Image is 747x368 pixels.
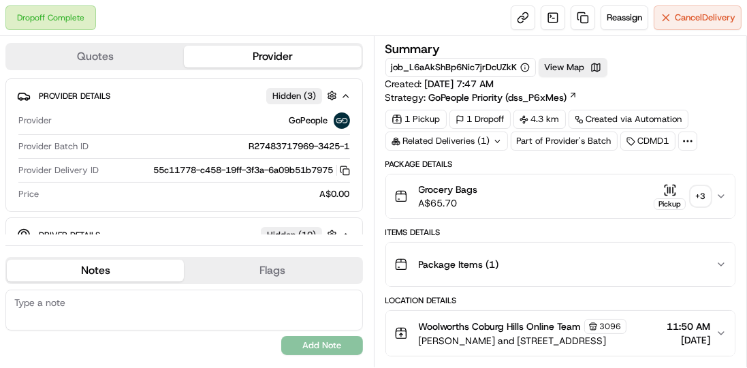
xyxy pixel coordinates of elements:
[18,188,39,200] span: Price
[17,85,351,107] button: Provider DetailsHidden (3)
[620,132,676,151] div: CDMD1
[154,164,350,177] button: 55c11778-c458-19ff-3f3a-6a09b51b7975
[320,188,350,200] span: A$0.00
[249,140,350,153] span: R27483717969-3425-1
[261,226,340,243] button: Hidden (10)
[385,295,736,306] div: Location Details
[266,87,340,104] button: Hidden (3)
[18,114,52,127] span: Provider
[419,334,626,348] span: [PERSON_NAME] and [STREET_ADDRESS]
[425,78,494,90] span: [DATE] 7:47 AM
[184,46,361,67] button: Provider
[675,12,735,24] span: Cancel Delivery
[654,5,742,30] button: CancelDelivery
[419,183,478,196] span: Grocery Bags
[600,321,622,332] span: 3096
[513,110,566,129] div: 4.3 km
[267,229,316,241] span: Hidden ( 10 )
[272,90,316,102] span: Hidden ( 3 )
[429,91,567,104] span: GoPeople Priority (dss_P6xMes)
[386,243,735,286] button: Package Items (1)
[654,198,686,210] div: Pickup
[385,227,736,238] div: Items Details
[607,12,642,24] span: Reassign
[385,43,441,55] h3: Summary
[18,164,99,177] span: Provider Delivery ID
[601,5,648,30] button: Reassign
[392,61,530,74] button: job_L6aAkShBp6Nic7jrDcUZkK
[39,230,100,241] span: Driver Details
[385,110,447,129] div: 1 Pickup
[334,112,350,129] img: gopeople_logo.png
[7,260,184,281] button: Notes
[385,132,508,151] div: Related Deliveries (1)
[654,183,710,210] button: Pickup+3
[386,311,735,356] button: Woolworths Coburg Hills Online Team3096[PERSON_NAME] and [STREET_ADDRESS]11:50 AM[DATE]
[691,187,710,206] div: + 3
[18,140,89,153] span: Provider Batch ID
[539,58,607,77] button: View Map
[39,91,110,102] span: Provider Details
[569,110,688,129] a: Created via Automation
[385,159,736,170] div: Package Details
[419,320,582,333] span: Woolworths Coburg Hills Online Team
[419,258,499,271] span: Package Items ( 1 )
[667,333,710,347] span: [DATE]
[17,224,351,246] button: Driver DetailsHidden (10)
[7,46,184,67] button: Quotes
[654,183,686,210] button: Pickup
[289,114,328,127] span: GoPeople
[449,110,511,129] div: 1 Dropoff
[184,260,361,281] button: Flags
[386,174,735,218] button: Grocery BagsA$65.70Pickup+3
[667,320,710,333] span: 11:50 AM
[385,91,577,104] div: Strategy:
[429,91,577,104] a: GoPeople Priority (dss_P6xMes)
[419,196,478,210] span: A$65.70
[385,77,494,91] span: Created:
